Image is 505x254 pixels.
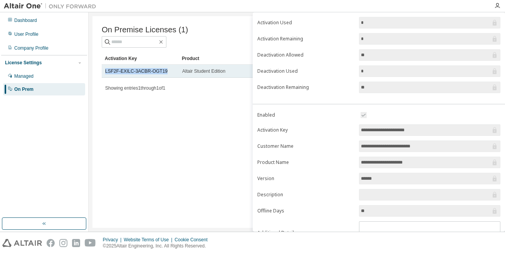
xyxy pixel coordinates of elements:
label: Description [257,192,355,198]
img: altair_logo.svg [2,239,42,247]
label: Activation Remaining [257,36,355,42]
div: Website Terms of Use [124,237,174,243]
label: Version [257,175,355,182]
img: youtube.svg [85,239,96,247]
label: Offline Days [257,208,355,214]
span: Showing entries 1 through 1 of 1 [105,85,165,91]
a: LSF2F-EXILC-3ACBR-OGT19 [105,69,168,74]
label: Enabled [257,112,355,118]
p: © 2025 Altair Engineering, Inc. All Rights Reserved. [103,243,212,249]
img: facebook.svg [47,239,55,247]
div: License Settings [5,60,42,66]
div: Cookie Consent [174,237,212,243]
div: Privacy [103,237,124,243]
label: Customer Name [257,143,355,149]
div: Activation Key [105,52,176,65]
span: On Premise Licenses (1) [102,25,188,34]
img: linkedin.svg [72,239,80,247]
div: On Prem [14,86,34,92]
div: User Profile [14,31,39,37]
div: Product [182,52,253,65]
div: Dashboard [14,17,37,23]
img: instagram.svg [59,239,67,247]
label: Additional Details [257,230,355,236]
div: Managed [14,73,34,79]
label: Activation Key [257,127,355,133]
label: Deactivation Remaining [257,84,355,90]
img: Altair One [4,2,100,10]
label: Deactivation Allowed [257,52,355,58]
label: Activation Used [257,20,355,26]
label: Deactivation Used [257,68,355,74]
label: Product Name [257,159,355,165]
span: Altair Student Edition [182,68,225,74]
div: Company Profile [14,45,49,51]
